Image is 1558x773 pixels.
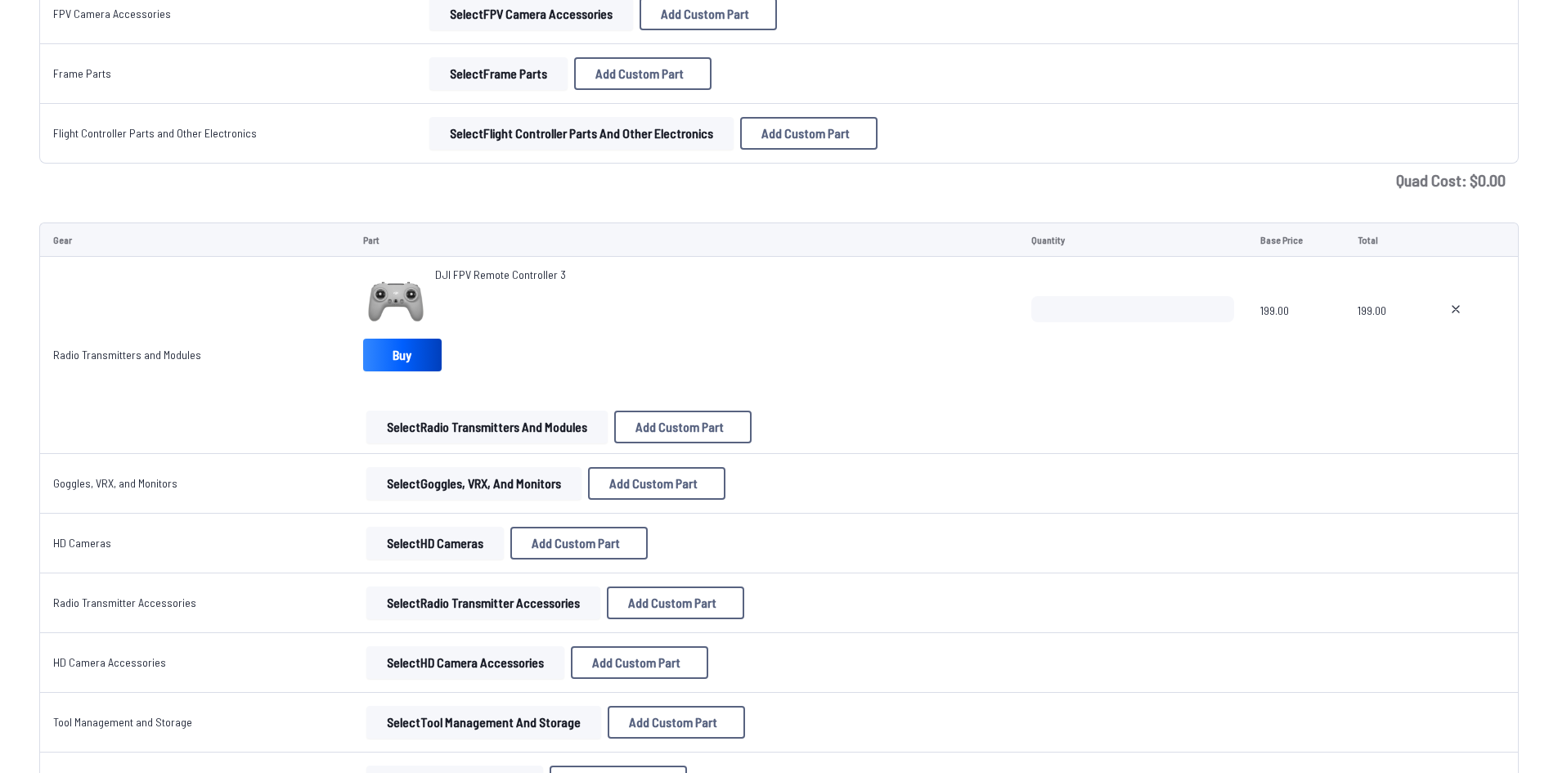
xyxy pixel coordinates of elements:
[366,706,601,739] button: SelectTool Management and Storage
[366,467,581,500] button: SelectGoggles, VRX, and Monitors
[53,536,111,550] a: HD Cameras
[429,117,734,150] button: SelectFlight Controller Parts and Other Electronics
[614,411,752,443] button: Add Custom Part
[363,706,604,739] a: SelectTool Management and Storage
[661,7,749,20] span: Add Custom Part
[53,126,257,140] a: Flight Controller Parts and Other Electronics
[595,67,684,80] span: Add Custom Part
[588,467,725,500] button: Add Custom Part
[592,656,680,669] span: Add Custom Part
[363,586,604,619] a: SelectRadio Transmitter Accessories
[635,420,724,434] span: Add Custom Part
[761,127,850,140] span: Add Custom Part
[532,537,620,550] span: Add Custom Part
[366,586,600,619] button: SelectRadio Transmitter Accessories
[609,477,698,490] span: Add Custom Part
[510,527,648,560] button: Add Custom Part
[53,476,177,490] a: Goggles, VRX, and Monitors
[608,706,745,739] button: Add Custom Part
[435,267,566,281] span: DJI FPV Remote Controller 3
[350,222,1018,257] td: Part
[1358,296,1409,375] span: 199.00
[53,66,111,80] a: Frame Parts
[53,348,201,362] a: Radio Transmitters and Modules
[426,117,737,150] a: SelectFlight Controller Parts and Other Electronics
[53,655,166,669] a: HD Camera Accessories
[435,267,566,283] a: DJI FPV Remote Controller 3
[363,646,568,679] a: SelectHD Camera Accessories
[571,646,708,679] button: Add Custom Part
[39,164,1519,196] td: Quad Cost: $ 0.00
[740,117,878,150] button: Add Custom Part
[366,646,564,679] button: SelectHD Camera Accessories
[39,222,350,257] td: Gear
[1018,222,1248,257] td: Quantity
[1247,222,1345,257] td: Base Price
[574,57,712,90] button: Add Custom Part
[366,527,504,560] button: SelectHD Cameras
[607,586,744,619] button: Add Custom Part
[1345,222,1422,257] td: Total
[363,411,611,443] a: SelectRadio Transmitters and Modules
[1260,296,1331,375] span: 199.00
[53,715,192,729] a: Tool Management and Storage
[53,7,171,20] a: FPV Camera Accessories
[363,467,585,500] a: SelectGoggles, VRX, and Monitors
[628,596,716,609] span: Add Custom Part
[363,527,507,560] a: SelectHD Cameras
[426,57,571,90] a: SelectFrame Parts
[429,57,568,90] button: SelectFrame Parts
[629,716,717,729] span: Add Custom Part
[363,267,429,332] img: image
[363,339,442,371] a: Buy
[366,411,608,443] button: SelectRadio Transmitters and Modules
[53,595,196,609] a: Radio Transmitter Accessories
